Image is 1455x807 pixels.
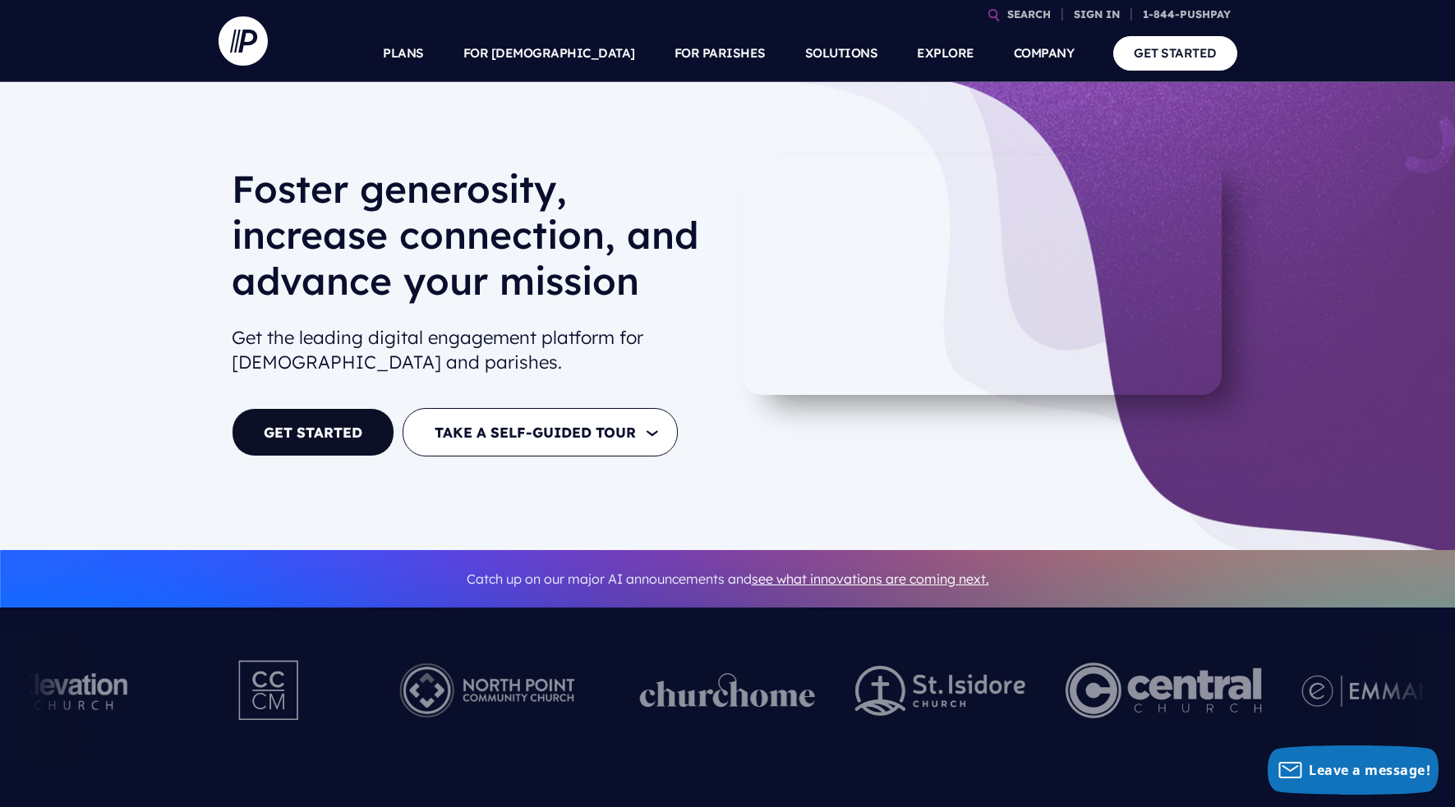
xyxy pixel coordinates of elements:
h1: Foster generosity, increase connection, and advance your mission [232,166,715,317]
a: GET STARTED [232,408,394,456]
img: Pushpay_Logo__CCM [205,645,334,736]
img: Pushpay_Logo__NorthPoint [374,645,600,736]
button: Leave a message! [1268,745,1439,795]
a: FOR [DEMOGRAPHIC_DATA] [463,25,635,82]
img: pp_logos_2 [854,666,1025,716]
a: PLANS [383,25,424,82]
a: EXPLORE [917,25,974,82]
img: Central Church Henderson NV [1065,645,1261,736]
a: COMPANY [1014,25,1075,82]
a: GET STARTED [1113,36,1237,70]
a: SOLUTIONS [805,25,878,82]
a: see what innovations are coming next. [752,571,989,587]
button: TAKE A SELF-GUIDED TOUR [403,408,678,456]
a: FOR PARISHES [675,25,766,82]
h2: Get the leading digital engagement platform for [DEMOGRAPHIC_DATA] and parishes. [232,319,715,383]
img: pp_logos_1 [639,673,815,708]
p: Catch up on our major AI announcements and [232,561,1224,598]
span: Leave a message! [1309,761,1430,779]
